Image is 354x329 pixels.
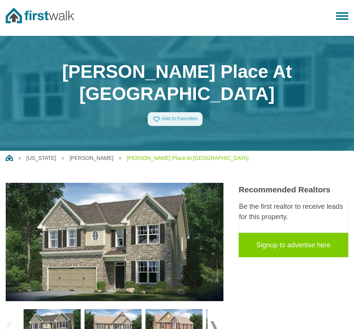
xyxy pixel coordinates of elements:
[70,155,113,161] a: [PERSON_NAME]
[148,112,203,126] a: Add to Favorites
[239,202,348,222] p: Be the first realtor to receive leads for this property.
[239,185,348,194] h3: Recommended Realtors
[161,116,198,122] span: Add to Favorites
[26,155,56,161] a: [US_STATE]
[6,61,348,105] h1: [PERSON_NAME] Place At [GEOGRAPHIC_DATA]
[6,8,74,23] img: FirstWalk
[239,233,348,257] a: Signup to advertise here
[127,155,249,161] a: [PERSON_NAME] Place At [GEOGRAPHIC_DATA]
